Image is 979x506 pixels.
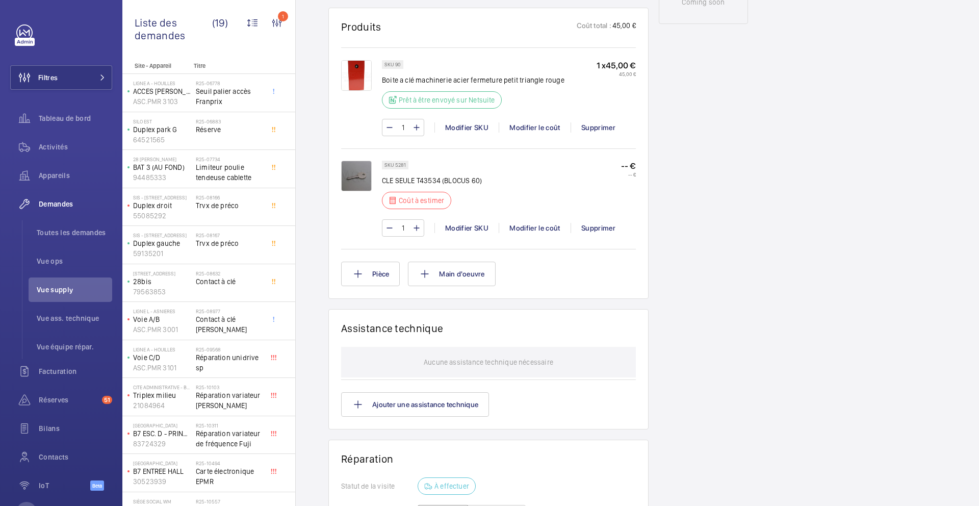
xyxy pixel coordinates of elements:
p: SIS - [STREET_ADDRESS] [133,194,192,200]
p: Voie A/B [133,314,192,324]
h2: R25-08632 [196,270,263,276]
span: Vue supply [37,285,112,295]
p: Voie C/D [133,352,192,363]
p: Titre [194,62,261,69]
p: 59135201 [133,248,192,259]
h2: R25-06883 [196,118,263,124]
p: SKU 5281 [384,163,406,167]
span: Réserve [196,124,263,135]
div: Supprimer [571,223,626,233]
p: B7 ESC. D - PRINCIPAL [133,428,192,439]
h2: R25-08167 [196,232,263,238]
p: -- € [621,161,636,171]
h2: R25-10311 [196,422,263,428]
span: Contacts [39,452,112,462]
p: ACCES [PERSON_NAME] [133,86,192,96]
span: Filtres [38,72,58,83]
p: Ligne A - HOUILLES [133,346,192,352]
h2: R25-10557 [196,498,263,504]
span: Réserves [39,395,98,405]
button: Filtres [10,65,112,90]
p: 83724329 [133,439,192,449]
p: 1 x 45,00 € [597,60,636,71]
span: Demandes [39,199,112,209]
p: 64521565 [133,135,192,145]
p: BAT 3 (AU FOND) [133,162,192,172]
span: Vue ops [37,256,112,266]
p: Prêt à être envoyé sur Netsuite [399,95,495,105]
span: Réparation variateur [PERSON_NAME] [196,390,263,411]
span: Bilans [39,423,112,434]
p: [GEOGRAPHIC_DATA] [133,422,192,428]
span: Vue ass. technique [37,313,112,323]
span: Beta [90,480,104,491]
p: Aucune assistance technique nécessaire [424,347,553,377]
p: B7 ENTREE HALL [133,466,192,476]
p: 79563853 [133,287,192,297]
div: Modifier le coût [499,223,571,233]
p: -- € [621,171,636,178]
p: 21084964 [133,400,192,411]
span: Facturation [39,366,112,376]
p: ASC.PMR 3101 [133,363,192,373]
p: SKU 90 [384,63,401,66]
span: Réparation variateur de fréquence Fuji [196,428,263,449]
h2: R25-10103 [196,384,263,390]
h2: R25-10494 [196,460,263,466]
span: Trvx de préco [196,238,263,248]
p: [GEOGRAPHIC_DATA] [133,460,192,466]
p: ASC.PMR 3103 [133,96,192,107]
p: Site - Appareil [122,62,190,69]
h2: R25-09568 [196,346,263,352]
p: [STREET_ADDRESS] [133,270,192,276]
button: Ajouter une assistance technique [341,392,489,417]
span: Trvx de préco [196,200,263,211]
h1: Produits [341,20,381,33]
span: Vue équipe répar. [37,342,112,352]
span: Réparation unidrive sp [196,352,263,373]
h2: R25-06778 [196,80,263,86]
span: Limiteur poulie tendeuse cablette [196,162,263,183]
span: IoT [39,480,90,491]
p: Triplex milieu [133,390,192,400]
span: Contact à clé [PERSON_NAME] [196,314,263,335]
h1: Assistance technique [341,322,443,335]
p: 45,00 € [611,20,636,33]
span: Seuil palier accès Franprix [196,86,263,107]
div: Supprimer [571,122,626,133]
p: 94485333 [133,172,192,183]
img: BRkaBSY_hsQ7zL3OAsH1I2hGIdEvqVyey-45AGYt9T16ujOd.jpeg [341,161,372,191]
p: Coût total : [577,20,611,33]
p: ASC.PMR 3001 [133,324,192,335]
span: 51 [102,396,112,404]
p: CLE SEULE T43534 (BLOCUS 60) [382,175,482,186]
button: Main d'oeuvre [408,262,495,286]
span: Toutes les demandes [37,227,112,238]
p: Boite a clé machinerie acier fermeture petit triangle rouge [382,75,564,85]
p: SIS - [STREET_ADDRESS] [133,232,192,238]
img: sVgKVxr83JkiQyEs7uroKd7vZdFYqKPsHvjdFeFMwagDeUwx.png [341,60,372,91]
p: 45,00 € [597,71,636,77]
p: Ligne L - ASNIERES [133,308,192,314]
p: 30523939 [133,476,192,487]
p: À effectuer [434,481,469,491]
p: SILO EST [133,118,192,124]
h2: R25-08166 [196,194,263,200]
p: Coût à estimer [399,195,445,206]
p: Siège social WM [133,498,192,504]
span: Tableau de bord [39,113,112,123]
div: Modifier SKU [434,122,499,133]
h2: R25-08977 [196,308,263,314]
h1: Réparation [341,452,636,465]
h2: R25-07734 [196,156,263,162]
span: Activités [39,142,112,152]
span: Carte électronique EPMR [196,466,263,487]
button: Pièce [341,262,400,286]
p: Duplex droit [133,200,192,211]
span: Appareils [39,170,112,181]
span: Contact à clé [196,276,263,287]
span: Liste des demandes [135,16,212,42]
p: Cite Administrative - BORUCHOWITS [133,384,192,390]
div: Modifier SKU [434,223,499,233]
p: 28 [PERSON_NAME] [133,156,192,162]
